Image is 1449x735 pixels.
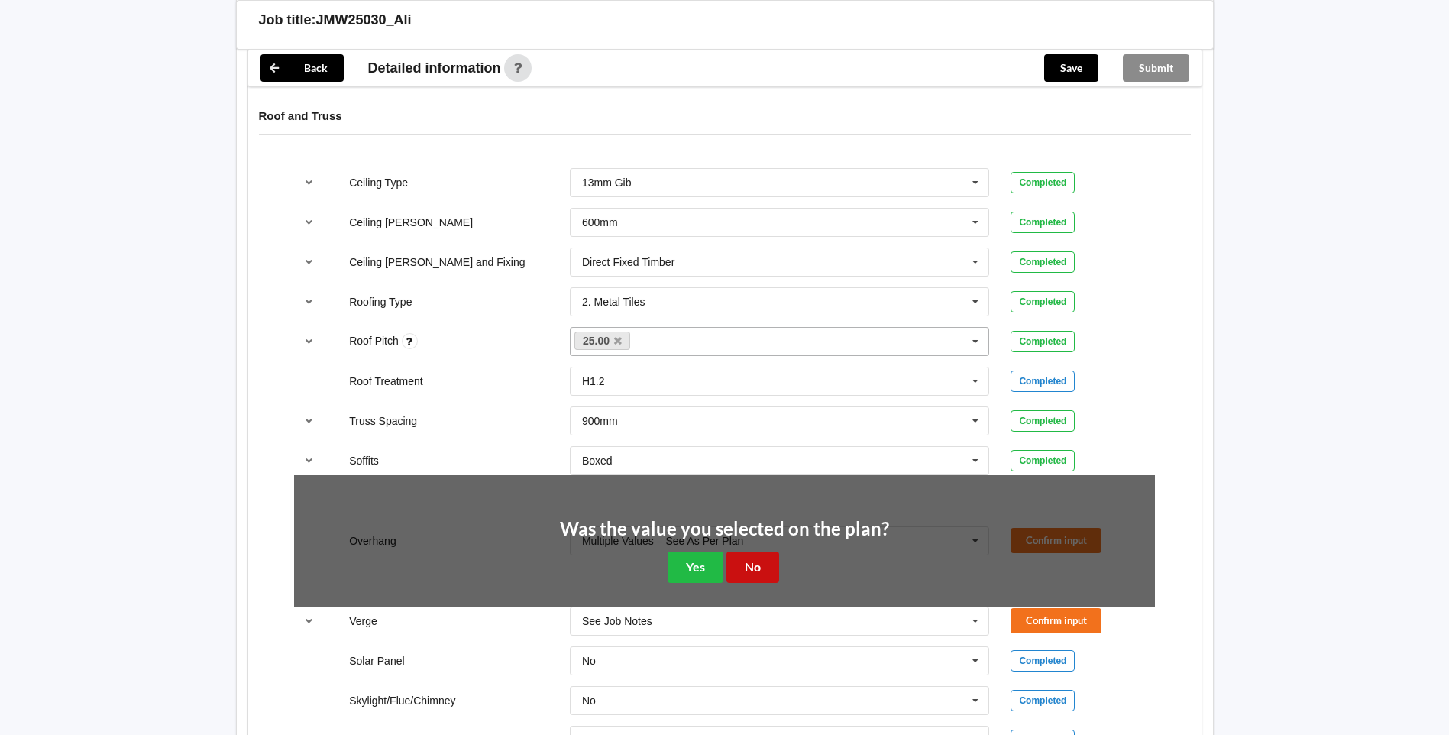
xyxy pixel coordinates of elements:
[668,552,723,583] button: Yes
[294,407,324,435] button: reference-toggle
[349,256,525,268] label: Ceiling [PERSON_NAME] and Fixing
[1011,450,1075,471] div: Completed
[316,11,412,29] h3: JMW25030_Ali
[1011,172,1075,193] div: Completed
[1011,291,1075,312] div: Completed
[1011,608,1101,633] button: Confirm input
[560,517,889,541] h2: Was the value you selected on the plan?
[582,616,652,627] div: See Job Notes
[582,217,618,228] div: 600mm
[574,332,631,350] a: 25.00
[582,177,632,188] div: 13mm Gib
[349,655,404,667] label: Solar Panel
[1011,690,1075,711] div: Completed
[349,375,423,387] label: Roof Treatment
[294,328,324,355] button: reference-toggle
[294,607,324,635] button: reference-toggle
[349,455,379,467] label: Soffits
[349,415,417,427] label: Truss Spacing
[294,288,324,316] button: reference-toggle
[1011,650,1075,672] div: Completed
[259,11,316,29] h3: Job title:
[582,257,674,267] div: Direct Fixed Timber
[349,176,408,189] label: Ceiling Type
[260,54,344,82] button: Back
[259,108,1191,123] h4: Roof and Truss
[349,335,401,347] label: Roof Pitch
[582,695,596,706] div: No
[1011,212,1075,233] div: Completed
[1011,410,1075,432] div: Completed
[582,416,618,426] div: 900mm
[1044,54,1098,82] button: Save
[1011,251,1075,273] div: Completed
[582,455,613,466] div: Boxed
[368,61,501,75] span: Detailed information
[582,656,596,666] div: No
[294,248,324,276] button: reference-toggle
[349,216,473,228] label: Ceiling [PERSON_NAME]
[582,376,605,387] div: H1.2
[349,695,455,707] label: Skylight/Flue/Chimney
[294,209,324,236] button: reference-toggle
[349,296,412,308] label: Roofing Type
[349,615,377,627] label: Verge
[1011,331,1075,352] div: Completed
[294,447,324,474] button: reference-toggle
[582,296,645,307] div: 2. Metal Tiles
[726,552,779,583] button: No
[294,169,324,196] button: reference-toggle
[1011,371,1075,392] div: Completed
